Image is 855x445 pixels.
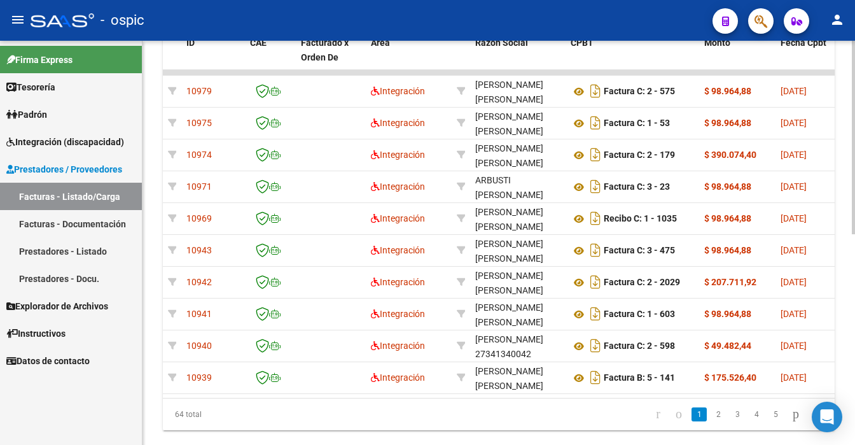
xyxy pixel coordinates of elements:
div: 24924205802 [475,364,560,391]
span: - ospic [101,6,144,34]
strong: Factura C: 3 - 475 [604,246,675,256]
span: Area [371,38,390,48]
span: Prestadores / Proveedores [6,162,122,176]
strong: $ 207.711,92 [704,277,756,287]
datatable-header-cell: CPBT [566,29,699,85]
span: 10969 [186,213,212,223]
div: ARBUSTI [PERSON_NAME] [PERSON_NAME] [475,173,560,216]
a: 4 [749,407,764,421]
span: Facturado x Orden De [301,38,349,62]
span: 10975 [186,118,212,128]
strong: $ 98.964,88 [704,245,751,255]
span: Padrón [6,108,47,122]
strong: $ 49.482,44 [704,341,751,351]
a: 3 [730,407,745,421]
span: Integración [371,181,425,192]
span: Integración [371,213,425,223]
span: [DATE] [781,277,807,287]
a: 1 [692,407,707,421]
span: ID [186,38,195,48]
span: [DATE] [781,309,807,319]
div: 27333114629 [475,173,560,200]
div: [PERSON_NAME] [PERSON_NAME] [475,78,560,107]
i: Descargar documento [587,176,604,197]
strong: Factura C: 2 - 179 [604,150,675,160]
strong: $ 98.964,88 [704,309,751,319]
span: [DATE] [781,150,807,160]
div: 27144405639 [475,269,560,295]
div: 27341340042 [475,332,560,359]
i: Descargar documento [587,208,604,229]
span: Instructivos [6,327,66,341]
li: page 2 [709,404,728,425]
span: Tesorería [6,80,55,94]
div: 27345259142 [475,205,560,232]
li: page 3 [728,404,747,425]
span: [DATE] [781,341,807,351]
strong: $ 98.964,88 [704,181,751,192]
span: Integración [371,150,425,160]
a: go to previous page [670,407,688,421]
span: Firma Express [6,53,73,67]
a: go to next page [787,407,805,421]
span: Monto [704,38,730,48]
li: page 1 [690,404,709,425]
div: [PERSON_NAME] [PERSON_NAME] [475,269,560,298]
a: go to first page [650,407,666,421]
strong: Factura C: 1 - 603 [604,309,675,320]
strong: $ 98.964,88 [704,86,751,96]
span: Integración [371,86,425,96]
i: Descargar documento [587,367,604,388]
span: 10971 [186,181,212,192]
strong: Factura C: 2 - 2029 [604,278,680,288]
div: [PERSON_NAME] [PERSON_NAME] [475,109,560,139]
span: Integración [371,341,425,351]
mat-icon: menu [10,12,25,27]
div: [PERSON_NAME] [PERSON_NAME] [475,205,560,234]
strong: $ 98.964,88 [704,118,751,128]
strong: Factura C: 3 - 23 [604,182,670,192]
span: CPBT [571,38,594,48]
li: page 4 [747,404,766,425]
span: 10979 [186,86,212,96]
datatable-header-cell: Area [366,29,452,85]
strong: Factura C: 2 - 575 [604,87,675,97]
datatable-header-cell: Monto [699,29,775,85]
div: Open Intercom Messenger [812,402,842,432]
div: [PERSON_NAME] [475,332,543,347]
div: [PERSON_NAME] [PERSON_NAME] [475,300,560,330]
div: 23237629884 [475,109,560,136]
a: 5 [768,407,783,421]
datatable-header-cell: Razón Social [470,29,566,85]
i: Descargar documento [587,113,604,133]
mat-icon: person [830,12,845,27]
span: Razón Social [475,38,528,48]
span: Integración [371,309,425,319]
a: 2 [711,407,726,421]
datatable-header-cell: Facturado x Orden De [296,29,366,85]
span: Integración [371,372,425,383]
a: go to last page [809,407,826,421]
div: 27289228832 [475,78,560,104]
strong: $ 98.964,88 [704,213,751,223]
datatable-header-cell: Fecha Cpbt [775,29,833,85]
span: [DATE] [781,118,807,128]
span: [DATE] [781,245,807,255]
strong: Recibo C: 1 - 1035 [604,214,677,224]
div: 27393659101 [475,300,560,327]
i: Descargar documento [587,81,604,101]
i: Descargar documento [587,145,604,165]
span: [DATE] [781,372,807,383]
div: [PERSON_NAME] [PERSON_NAME] [475,141,560,171]
i: Descargar documento [587,304,604,324]
span: Integración (discapacidad) [6,135,124,149]
span: 10940 [186,341,212,351]
span: Explorador de Archivos [6,299,108,313]
span: Integración [371,118,425,128]
span: Fecha Cpbt [781,38,826,48]
datatable-header-cell: ID [181,29,245,85]
strong: $ 175.526,40 [704,372,756,383]
span: Datos de contacto [6,354,90,368]
strong: $ 390.074,40 [704,150,756,160]
strong: Factura B: 5 - 141 [604,373,675,383]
